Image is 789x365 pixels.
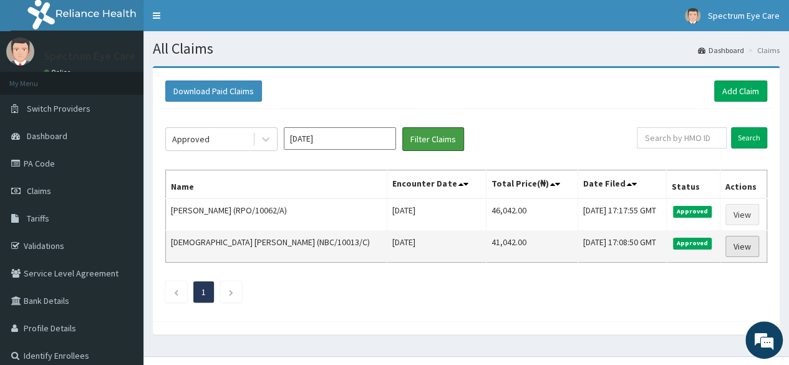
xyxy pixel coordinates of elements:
[153,41,780,57] h1: All Claims
[486,231,578,263] td: 41,042.00
[637,127,727,148] input: Search by HMO ID
[387,170,486,199] th: Encounter Date
[173,286,179,298] a: Previous page
[731,127,767,148] input: Search
[165,80,262,102] button: Download Paid Claims
[284,127,396,150] input: Select Month and Year
[698,45,744,56] a: Dashboard
[201,286,206,298] a: Page 1 is your current page
[708,10,780,21] span: Spectrum Eye Care
[745,45,780,56] li: Claims
[578,198,666,231] td: [DATE] 17:17:55 GMT
[578,170,666,199] th: Date Filed
[486,198,578,231] td: 46,042.00
[6,37,34,66] img: User Image
[65,70,210,86] div: Chat with us now
[578,231,666,263] td: [DATE] 17:08:50 GMT
[23,62,51,94] img: d_794563401_company_1708531726252_794563401
[387,231,486,263] td: [DATE]
[666,170,720,199] th: Status
[205,6,235,36] div: Minimize live chat window
[486,170,578,199] th: Total Price(₦)
[27,103,90,114] span: Switch Providers
[44,68,74,77] a: Online
[228,286,234,298] a: Next page
[72,105,172,231] span: We're online!
[673,206,712,217] span: Approved
[714,80,767,102] a: Add Claim
[172,133,210,145] div: Approved
[387,198,486,231] td: [DATE]
[166,231,387,263] td: [DEMOGRAPHIC_DATA] [PERSON_NAME] (NBC/10013/C)
[27,213,49,224] span: Tariffs
[6,237,238,281] textarea: Type your message and hit 'Enter'
[720,170,767,199] th: Actions
[673,238,712,249] span: Approved
[166,170,387,199] th: Name
[685,8,700,24] img: User Image
[27,130,67,142] span: Dashboard
[44,51,135,62] p: Spectrum Eye Care
[166,198,387,231] td: [PERSON_NAME] (RPO/10062/A)
[27,185,51,197] span: Claims
[725,236,759,257] a: View
[725,204,759,225] a: View
[402,127,464,151] button: Filter Claims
